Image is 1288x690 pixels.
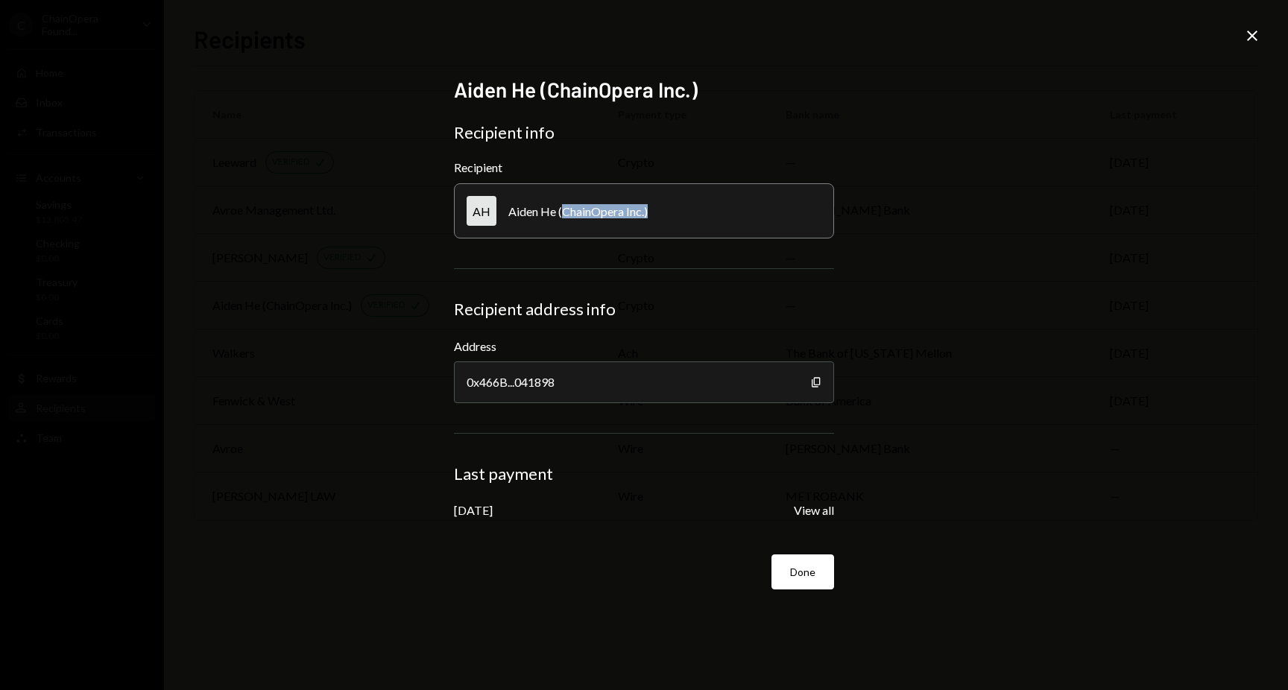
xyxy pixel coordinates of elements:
button: View all [794,503,834,519]
div: Last payment [454,463,834,484]
div: Recipient info [454,122,834,143]
div: Recipient address info [454,299,834,320]
h2: Aiden He (ChainOpera Inc.) [454,75,834,104]
div: 0x466B...041898 [454,361,834,403]
label: Address [454,338,834,355]
div: [DATE] [454,503,493,517]
button: Done [771,554,834,589]
div: Recipient [454,160,834,174]
div: AH [467,196,496,226]
div: Aiden He (ChainOpera Inc.) [508,204,648,218]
